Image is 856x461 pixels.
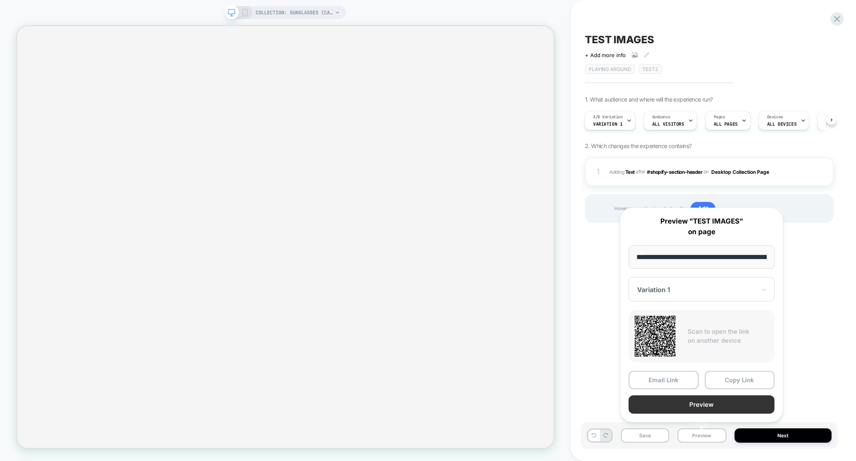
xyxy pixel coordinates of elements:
[593,121,622,127] span: Variation 1
[256,6,333,19] span: COLLECTION: Sunglasses (Category)
[629,395,774,414] button: Preview
[594,164,602,179] div: 1
[585,142,691,149] span: 2. Which changes the experience contains?
[635,168,646,175] span: AFTER
[652,121,684,127] span: All Visitors
[609,168,635,175] span: Adding
[647,168,702,175] span: #shopify-section-header
[629,216,774,237] p: Preview "TEST IMAGES" on page
[621,428,669,443] button: Save
[714,121,738,127] span: ALL PAGES
[585,96,713,103] span: 1. What audience and where will the experience run?
[629,371,699,389] button: Email Link
[711,167,776,177] button: Desktop Collection Page
[593,114,623,120] span: A/B Variation
[735,428,832,443] button: Next
[688,327,768,346] p: Scan to open the link on another device
[767,114,783,120] span: Devices
[767,121,796,127] span: ALL DEVICES
[585,52,626,58] span: + Add more info
[625,168,635,175] b: Text
[826,121,850,127] span: Page Load
[704,167,709,176] span: on
[585,33,654,46] span: TEST IMAGES
[652,114,671,120] span: Audience
[714,114,725,120] span: Pages
[677,428,726,443] button: Preview
[826,114,842,120] span: Trigger
[585,64,635,74] span: Playing Around
[639,64,661,74] span: test2
[705,371,775,389] button: Copy Link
